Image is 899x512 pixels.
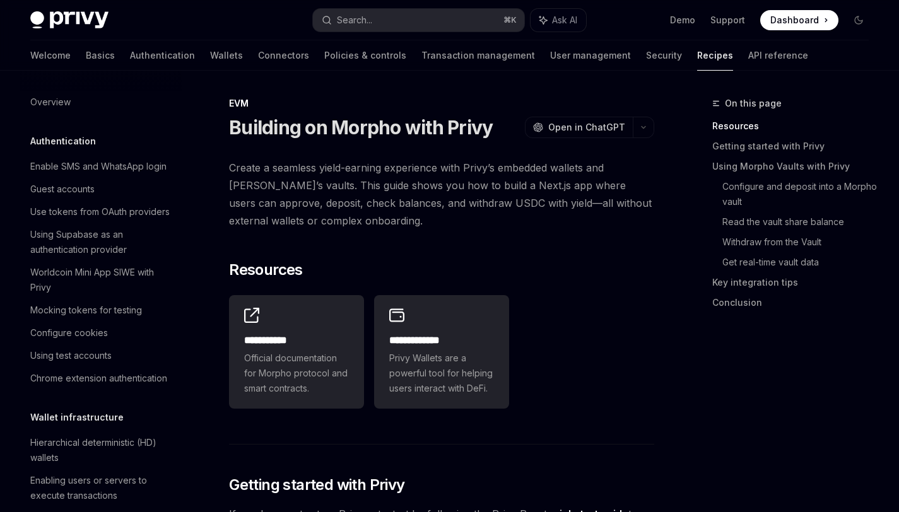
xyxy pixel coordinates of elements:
a: Demo [670,14,695,26]
button: Search...⌘K [313,9,524,32]
a: Dashboard [760,10,838,30]
span: Official documentation for Morpho protocol and smart contracts. [244,351,349,396]
a: Worldcoin Mini App SIWE with Privy [20,261,182,299]
div: EVM [229,97,654,110]
a: Security [646,40,682,71]
a: Wallets [210,40,243,71]
span: Ask AI [552,14,577,26]
span: Open in ChatGPT [548,121,625,134]
div: Hierarchical deterministic (HD) wallets [30,435,174,465]
span: Create a seamless yield-earning experience with Privy’s embedded wallets and [PERSON_NAME]’s vaul... [229,159,654,230]
a: Configure cookies [20,322,182,344]
a: Conclusion [712,293,879,313]
button: Ask AI [531,9,586,32]
a: Use tokens from OAuth providers [20,201,182,223]
div: Overview [30,95,71,110]
div: Worldcoin Mini App SIWE with Privy [30,265,174,295]
a: Using Supabase as an authentication provider [20,223,182,261]
div: Enabling users or servers to execute transactions [30,473,174,503]
a: User management [550,40,631,71]
a: Authentication [130,40,195,71]
div: Configure cookies [30,325,108,340]
a: Basics [86,40,115,71]
a: Support [710,14,745,26]
a: Configure and deposit into a Morpho vault [722,177,879,212]
a: Get real-time vault data [722,252,879,272]
span: Getting started with Privy [229,475,404,495]
a: Connectors [258,40,309,71]
a: Policies & controls [324,40,406,71]
div: Guest accounts [30,182,95,197]
a: Recipes [697,40,733,71]
a: Enabling users or servers to execute transactions [20,469,182,507]
h1: Building on Morpho with Privy [229,116,493,139]
span: On this page [725,96,782,111]
a: Mocking tokens for testing [20,299,182,322]
a: Read the vault share balance [722,212,879,232]
a: Guest accounts [20,178,182,201]
a: Using Morpho Vaults with Privy [712,156,879,177]
a: Welcome [30,40,71,71]
a: API reference [748,40,808,71]
span: Resources [229,260,303,280]
div: Mocking tokens for testing [30,303,142,318]
img: dark logo [30,11,109,29]
button: Open in ChatGPT [525,117,633,138]
span: ⌘ K [503,15,517,25]
div: Using Supabase as an authentication provider [30,227,174,257]
div: Search... [337,13,372,28]
a: Enable SMS and WhatsApp login [20,155,182,178]
a: Resources [712,116,879,136]
h5: Authentication [30,134,96,149]
div: Chrome extension authentication [30,371,167,386]
a: Withdraw from the Vault [722,232,879,252]
a: **** **** *Official documentation for Morpho protocol and smart contracts. [229,295,364,409]
a: Using test accounts [20,344,182,367]
div: Use tokens from OAuth providers [30,204,170,219]
div: Using test accounts [30,348,112,363]
a: Hierarchical deterministic (HD) wallets [20,431,182,469]
a: **** **** ***Privy Wallets are a powerful tool for helping users interact with DeFi. [374,295,509,409]
a: Overview [20,91,182,113]
a: Chrome extension authentication [20,367,182,390]
h5: Wallet infrastructure [30,410,124,425]
span: Dashboard [770,14,819,26]
div: Enable SMS and WhatsApp login [30,159,167,174]
a: Transaction management [421,40,535,71]
span: Privy Wallets are a powerful tool for helping users interact with DeFi. [389,351,494,396]
a: Key integration tips [712,272,879,293]
button: Toggle dark mode [849,10,869,30]
a: Getting started with Privy [712,136,879,156]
